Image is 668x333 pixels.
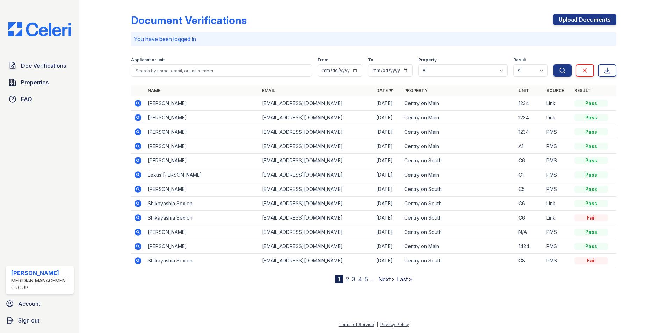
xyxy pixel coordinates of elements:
td: [EMAIL_ADDRESS][DOMAIN_NAME] [259,139,373,154]
a: Privacy Policy [380,322,409,327]
div: Pass [574,200,608,207]
a: Name [148,88,160,93]
div: Pass [574,186,608,193]
td: 1234 [516,111,544,125]
td: [EMAIL_ADDRESS][DOMAIN_NAME] [259,182,373,197]
div: Pass [574,229,608,236]
td: C5 [516,182,544,197]
td: Centry on South [401,197,516,211]
td: [DATE] [373,239,401,254]
div: Pass [574,243,608,250]
td: [PERSON_NAME] [145,139,259,154]
input: Search by name, email, or unit number [131,64,312,77]
label: From [318,57,328,63]
td: Centry on South [401,254,516,268]
td: PMS [544,239,572,254]
a: Email [262,88,275,93]
td: [PERSON_NAME] [145,225,259,239]
td: [DATE] [373,139,401,154]
a: Unit [518,88,529,93]
span: Doc Verifications [21,61,66,70]
td: [EMAIL_ADDRESS][DOMAIN_NAME] [259,168,373,182]
a: Sign out [3,313,77,327]
td: C8 [516,254,544,268]
td: [EMAIL_ADDRESS][DOMAIN_NAME] [259,239,373,254]
a: Property [404,88,428,93]
div: Fail [574,214,608,221]
img: CE_Logo_Blue-a8612792a0a2168367f1c8372b55b34899dd931a85d93a1a3d3e32e68fde9ad4.png [3,22,77,36]
td: Centry on Main [401,111,516,125]
span: … [371,275,376,283]
div: Pass [574,114,608,121]
td: PMS [544,154,572,168]
td: [PERSON_NAME] [145,125,259,139]
div: Pass [574,128,608,135]
td: [DATE] [373,211,401,225]
a: 5 [365,276,368,283]
td: PMS [544,125,572,139]
a: Last » [397,276,412,283]
a: Source [546,88,564,93]
a: Doc Verifications [6,59,74,73]
td: [DATE] [373,254,401,268]
div: [PERSON_NAME] [11,269,71,277]
td: PMS [544,139,572,154]
td: [EMAIL_ADDRESS][DOMAIN_NAME] [259,96,373,111]
td: Shikayashia Sexion [145,254,259,268]
td: [DATE] [373,96,401,111]
td: Centry on South [401,182,516,197]
a: Date ▼ [376,88,393,93]
td: [EMAIL_ADDRESS][DOMAIN_NAME] [259,154,373,168]
div: 1 [335,275,343,283]
td: Lexus [PERSON_NAME] [145,168,259,182]
td: [PERSON_NAME] [145,154,259,168]
td: PMS [544,225,572,239]
a: Next › [378,276,394,283]
td: [PERSON_NAME] [145,96,259,111]
td: [EMAIL_ADDRESS][DOMAIN_NAME] [259,254,373,268]
td: Centry on South [401,225,516,239]
td: [PERSON_NAME] [145,111,259,125]
td: PMS [544,254,572,268]
div: Fail [574,257,608,264]
span: Sign out [18,316,39,325]
a: Upload Documents [553,14,616,25]
a: 4 [358,276,362,283]
div: Document Verifications [131,14,247,27]
td: [EMAIL_ADDRESS][DOMAIN_NAME] [259,211,373,225]
td: Centry on Main [401,239,516,254]
div: Pass [574,100,608,107]
td: [EMAIL_ADDRESS][DOMAIN_NAME] [259,197,373,211]
a: Terms of Service [339,322,374,327]
td: C6 [516,211,544,225]
div: Pass [574,143,608,150]
a: Properties [6,75,74,89]
td: C1 [516,168,544,182]
a: 3 [352,276,355,283]
td: Centry on Main [401,168,516,182]
span: FAQ [21,95,32,103]
td: 1234 [516,125,544,139]
td: 1234 [516,96,544,111]
td: [DATE] [373,182,401,197]
td: [EMAIL_ADDRESS][DOMAIN_NAME] [259,125,373,139]
div: | [377,322,378,327]
td: Centry on Main [401,125,516,139]
p: You have been logged in [134,35,613,43]
td: [DATE] [373,125,401,139]
span: Properties [21,78,49,87]
label: Property [418,57,437,63]
td: 1424 [516,239,544,254]
td: [DATE] [373,197,401,211]
td: [EMAIL_ADDRESS][DOMAIN_NAME] [259,111,373,125]
td: C6 [516,154,544,168]
td: [EMAIL_ADDRESS][DOMAIN_NAME] [259,225,373,239]
label: Result [513,57,526,63]
td: [DATE] [373,111,401,125]
td: [DATE] [373,168,401,182]
td: Centry on Main [401,139,516,154]
div: Pass [574,171,608,178]
div: Pass [574,157,608,164]
td: [DATE] [373,154,401,168]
